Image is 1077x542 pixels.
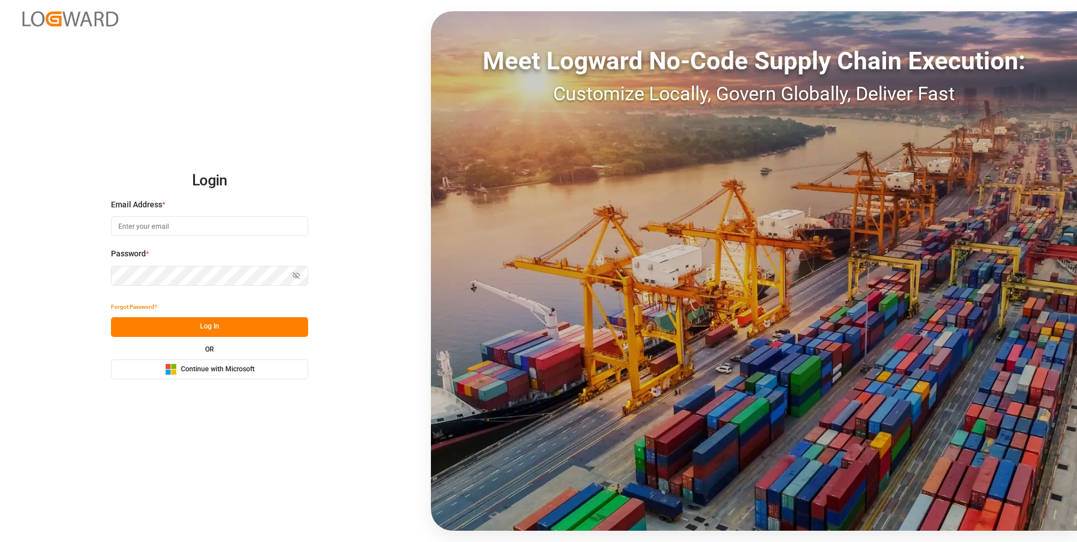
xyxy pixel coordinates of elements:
[111,359,308,379] button: Continue with Microsoft
[111,297,157,317] button: Forgot Password?
[181,365,255,375] span: Continue with Microsoft
[111,248,146,260] span: Password
[205,346,214,353] small: OR
[431,79,1077,108] div: Customize Locally, Govern Globally, Deliver Fast
[111,199,162,211] span: Email Address
[431,42,1077,79] div: Meet Logward No-Code Supply Chain Execution:
[23,11,118,26] img: Logward_new_orange.png
[111,163,308,199] h2: Login
[111,216,308,236] input: Enter your email
[111,317,308,337] button: Log In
